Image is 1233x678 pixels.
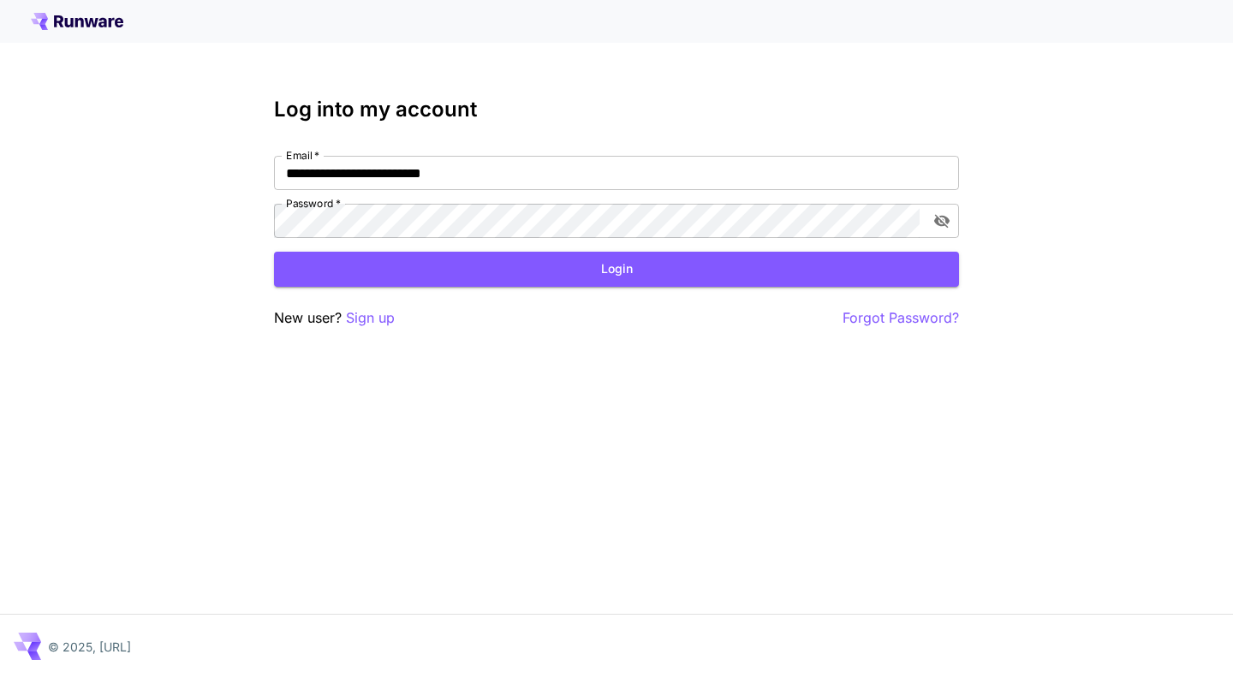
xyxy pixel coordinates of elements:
[346,307,395,329] button: Sign up
[286,148,319,163] label: Email
[274,98,959,122] h3: Log into my account
[48,638,131,656] p: © 2025, [URL]
[926,205,957,236] button: toggle password visibility
[843,307,959,329] button: Forgot Password?
[274,252,959,287] button: Login
[274,307,395,329] p: New user?
[286,196,341,211] label: Password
